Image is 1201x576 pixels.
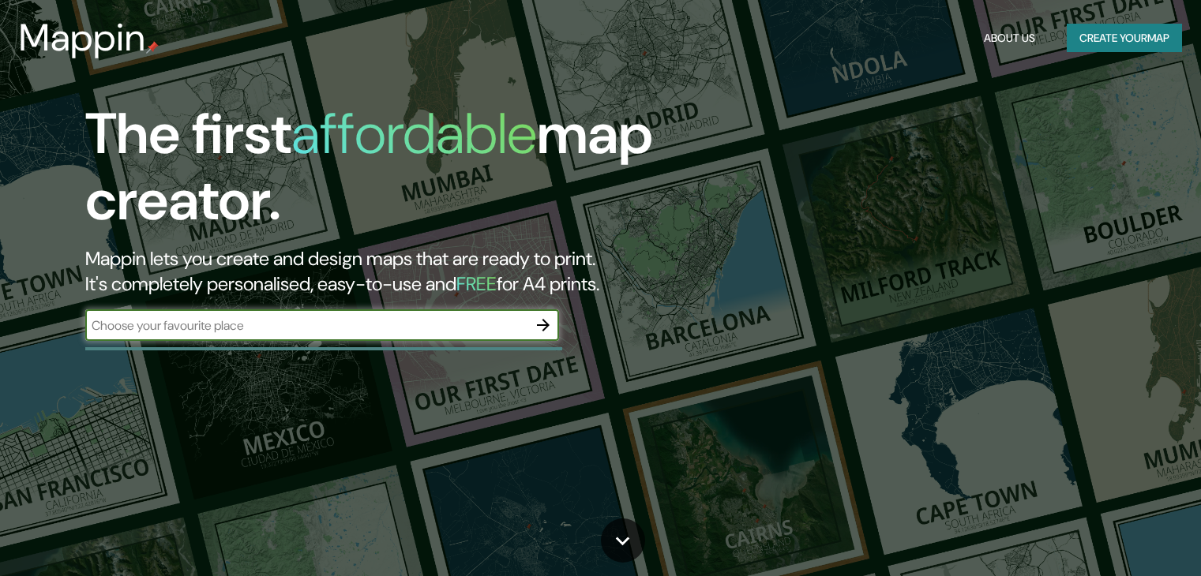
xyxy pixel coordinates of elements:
h1: The first map creator. [85,101,686,246]
img: mappin-pin [146,41,159,54]
h5: FREE [456,271,497,296]
h2: Mappin lets you create and design maps that are ready to print. It's completely personalised, eas... [85,246,686,297]
h1: affordable [291,97,537,170]
button: Create yourmap [1067,24,1182,53]
button: About Us [978,24,1041,53]
input: Choose your favourite place [85,316,527,335]
h3: Mappin [19,16,146,60]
